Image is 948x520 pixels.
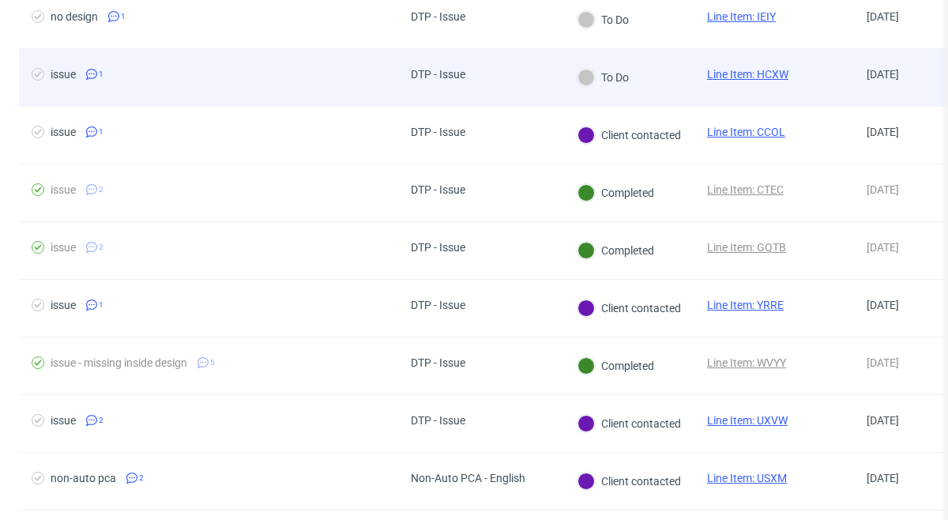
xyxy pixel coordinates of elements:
[707,241,786,254] a: Line Item: GQTB
[411,472,525,484] div: Non-Auto PCA - English
[707,356,786,369] a: Line Item: WVYY
[577,473,681,490] div: Client contacted
[577,11,629,28] div: To Do
[577,184,654,202] div: Completed
[707,126,785,138] a: Line Item: CCOL
[139,472,144,484] span: 2
[707,472,787,484] a: Line Item: USXM
[99,126,103,138] span: 1
[411,414,465,427] div: DTP - Issue
[867,356,899,369] span: [DATE]
[411,68,465,81] div: DTP - Issue
[51,414,76,427] div: issue
[51,241,76,254] div: issue
[867,241,899,254] span: [DATE]
[577,357,654,375] div: Completed
[577,126,681,144] div: Client contacted
[411,241,465,254] div: DTP - Issue
[99,414,103,427] span: 2
[51,356,187,369] div: issue - missing inside design
[411,126,465,138] div: DTP - Issue
[577,69,629,86] div: To Do
[51,472,116,484] div: non-auto pca
[867,414,899,427] span: [DATE]
[99,241,103,254] span: 2
[707,299,784,311] a: Line Item: YRRE
[707,10,776,23] a: Line Item: IEIY
[210,356,215,369] span: 5
[707,183,784,196] a: Line Item: CTEC
[411,10,465,23] div: DTP - Issue
[411,356,465,369] div: DTP - Issue
[867,68,899,81] span: [DATE]
[51,183,76,196] div: issue
[707,68,788,81] a: Line Item: HCXW
[51,126,76,138] div: issue
[867,126,899,138] span: [DATE]
[99,68,103,81] span: 1
[51,68,76,81] div: issue
[577,300,681,317] div: Client contacted
[577,415,681,432] div: Client contacted
[99,299,103,311] span: 1
[867,472,899,484] span: [DATE]
[99,183,103,196] span: 2
[577,242,654,259] div: Completed
[867,299,899,311] span: [DATE]
[51,299,76,311] div: issue
[867,10,899,23] span: [DATE]
[411,183,465,196] div: DTP - Issue
[411,299,465,311] div: DTP - Issue
[51,10,98,23] div: no design
[867,183,899,196] span: [DATE]
[707,414,788,427] a: Line Item: UXVW
[121,10,126,23] span: 1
